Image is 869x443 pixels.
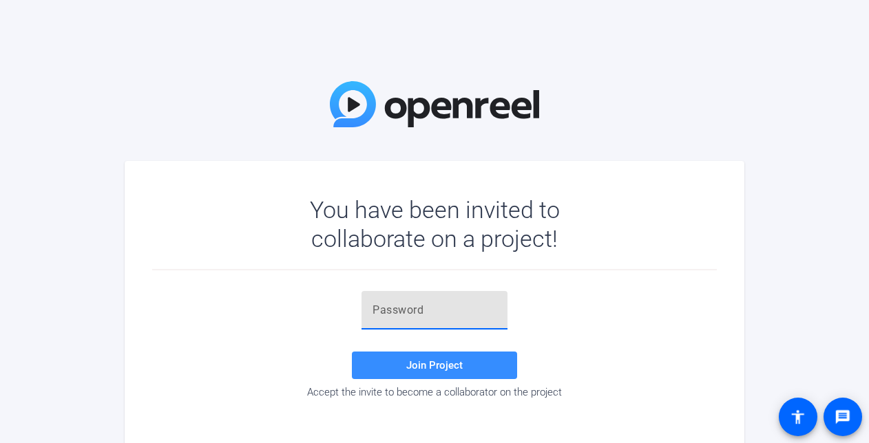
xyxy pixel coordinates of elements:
[373,302,496,318] input: Password
[330,81,539,127] img: OpenReel Logo
[406,359,463,371] span: Join Project
[835,409,851,425] mat-icon: message
[152,386,717,398] div: Accept the invite to become a collaborator on the project
[270,195,600,253] div: You have been invited to collaborate on a project!
[352,352,517,379] button: Join Project
[790,409,806,425] mat-icon: accessibility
